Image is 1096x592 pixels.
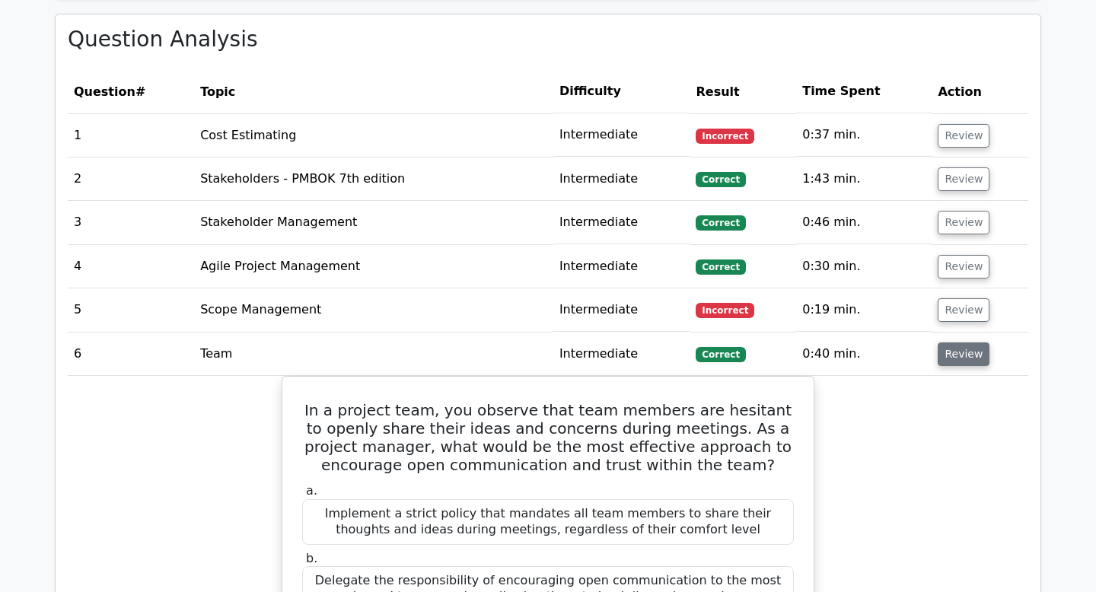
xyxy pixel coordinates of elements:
[690,70,796,113] th: Result
[553,333,690,376] td: Intermediate
[194,288,553,332] td: Scope Management
[68,245,194,288] td: 4
[696,259,745,275] span: Correct
[301,401,795,474] h5: In a project team, you observe that team members are hesitant to openly share their ideas and con...
[194,201,553,244] td: Stakeholder Management
[553,201,690,244] td: Intermediate
[938,124,989,148] button: Review
[302,499,794,545] div: Implement a strict policy that mandates all team members to share their thoughts and ideas during...
[68,333,194,376] td: 6
[796,201,932,244] td: 0:46 min.
[796,333,932,376] td: 0:40 min.
[68,27,1028,53] h3: Question Analysis
[696,129,754,144] span: Incorrect
[194,113,553,157] td: Cost Estimating
[938,211,989,234] button: Review
[696,172,745,187] span: Correct
[68,158,194,201] td: 2
[553,288,690,332] td: Intermediate
[68,70,194,113] th: #
[938,342,989,366] button: Review
[194,333,553,376] td: Team
[74,84,135,99] span: Question
[553,245,690,288] td: Intermediate
[194,245,553,288] td: Agile Project Management
[938,298,989,322] button: Review
[696,303,754,318] span: Incorrect
[306,551,317,565] span: b.
[796,158,932,201] td: 1:43 min.
[938,167,989,191] button: Review
[553,70,690,113] th: Difficulty
[796,70,932,113] th: Time Spent
[194,70,553,113] th: Topic
[194,158,553,201] td: Stakeholders - PMBOK 7th edition
[68,201,194,244] td: 3
[696,347,745,362] span: Correct
[68,113,194,157] td: 1
[306,483,317,498] span: a.
[553,158,690,201] td: Intermediate
[796,245,932,288] td: 0:30 min.
[932,70,1028,113] th: Action
[553,113,690,157] td: Intermediate
[796,288,932,332] td: 0:19 min.
[796,113,932,157] td: 0:37 min.
[696,215,745,231] span: Correct
[938,255,989,278] button: Review
[68,288,194,332] td: 5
